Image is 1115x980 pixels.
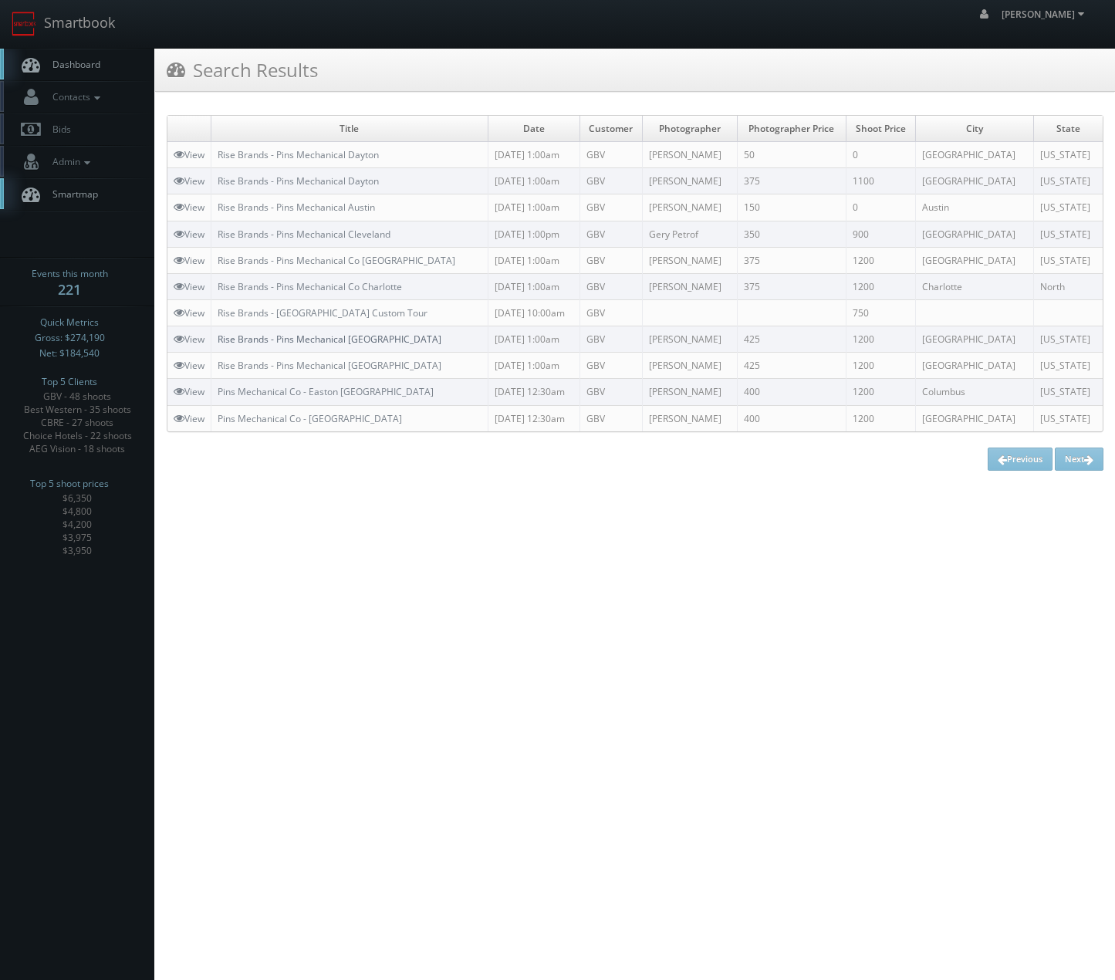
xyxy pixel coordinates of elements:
td: 1200 [846,379,915,405]
a: View [174,254,204,267]
td: [DATE] 1:00pm [488,221,579,247]
td: GBV [579,405,643,431]
td: 375 [737,168,846,194]
span: Net: $184,540 [39,346,100,361]
td: GBV [579,247,643,273]
td: Photographer [643,116,737,142]
td: Photographer Price [737,116,846,142]
a: Rise Brands - Pins Mechanical Co Charlotte [218,280,402,293]
td: Shoot Price [846,116,915,142]
td: 750 [846,299,915,326]
span: Bids [45,123,71,136]
td: [DATE] 1:00am [488,142,579,168]
td: [GEOGRAPHIC_DATA] [916,142,1033,168]
a: View [174,201,204,214]
span: Admin [45,155,94,168]
td: [GEOGRAPHIC_DATA] [916,247,1033,273]
td: [DATE] 1:00am [488,168,579,194]
td: State [1033,116,1103,142]
td: [DATE] 12:30am [488,405,579,431]
span: Events this month [32,266,108,282]
a: View [174,174,204,188]
td: Title [211,116,488,142]
td: [PERSON_NAME] [643,379,737,405]
td: 375 [737,247,846,273]
td: 0 [846,194,915,221]
td: GBV [579,194,643,221]
span: [PERSON_NAME] [1002,8,1089,21]
a: View [174,228,204,241]
td: GBV [579,379,643,405]
td: [US_STATE] [1033,194,1103,221]
td: [US_STATE] [1033,142,1103,168]
td: 0 [846,142,915,168]
span: Quick Metrics [40,315,99,330]
td: GBV [579,299,643,326]
td: 375 [737,273,846,299]
span: Dashboard [45,58,100,71]
a: Rise Brands - Pins Mechanical Cleveland [218,228,390,241]
a: Rise Brands - Pins Mechanical Dayton [218,148,379,161]
td: GBV [579,273,643,299]
td: [PERSON_NAME] [643,247,737,273]
td: 425 [737,353,846,379]
td: [DATE] 1:00am [488,326,579,353]
td: [US_STATE] [1033,379,1103,405]
a: Pins Mechanical Co - [GEOGRAPHIC_DATA] [218,412,402,425]
a: View [174,306,204,319]
td: 400 [737,405,846,431]
a: Rise Brands - [GEOGRAPHIC_DATA] Custom Tour [218,306,427,319]
span: Smartmap [45,188,98,201]
td: [US_STATE] [1033,326,1103,353]
h3: Search Results [167,56,318,83]
td: Austin [916,194,1033,221]
td: 400 [737,379,846,405]
td: 1200 [846,326,915,353]
span: Contacts [45,90,104,103]
td: [PERSON_NAME] [643,326,737,353]
a: Pins Mechanical Co - Easton [GEOGRAPHIC_DATA] [218,385,434,398]
a: Rise Brands - Pins Mechanical [GEOGRAPHIC_DATA] [218,333,441,346]
a: View [174,412,204,425]
a: Rise Brands - Pins Mechanical Austin [218,201,375,214]
td: Charlotte [916,273,1033,299]
td: [PERSON_NAME] [643,273,737,299]
img: smartbook-logo.png [12,12,36,36]
td: GBV [579,353,643,379]
td: Date [488,116,579,142]
td: [DATE] 1:00am [488,247,579,273]
span: Top 5 Clients [42,374,97,390]
td: 900 [846,221,915,247]
td: [US_STATE] [1033,247,1103,273]
td: [GEOGRAPHIC_DATA] [916,326,1033,353]
td: 350 [737,221,846,247]
td: 150 [737,194,846,221]
td: [US_STATE] [1033,221,1103,247]
td: City [916,116,1033,142]
td: 425 [737,326,846,353]
td: Columbus [916,379,1033,405]
td: [DATE] 1:00am [488,273,579,299]
td: 1200 [846,273,915,299]
a: View [174,359,204,372]
a: Rise Brands - Pins Mechanical [GEOGRAPHIC_DATA] [218,359,441,372]
td: [PERSON_NAME] [643,168,737,194]
td: [DATE] 1:00am [488,194,579,221]
a: View [174,385,204,398]
td: Customer [579,116,643,142]
td: [DATE] 1:00am [488,353,579,379]
td: 1200 [846,247,915,273]
td: [PERSON_NAME] [643,142,737,168]
td: GBV [579,168,643,194]
td: GBV [579,326,643,353]
td: [US_STATE] [1033,168,1103,194]
strong: 221 [58,280,81,299]
td: Gery Petrof [643,221,737,247]
td: 1100 [846,168,915,194]
td: 1200 [846,405,915,431]
a: View [174,280,204,293]
td: [US_STATE] [1033,353,1103,379]
td: 1200 [846,353,915,379]
td: [GEOGRAPHIC_DATA] [916,353,1033,379]
td: [US_STATE] [1033,405,1103,431]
